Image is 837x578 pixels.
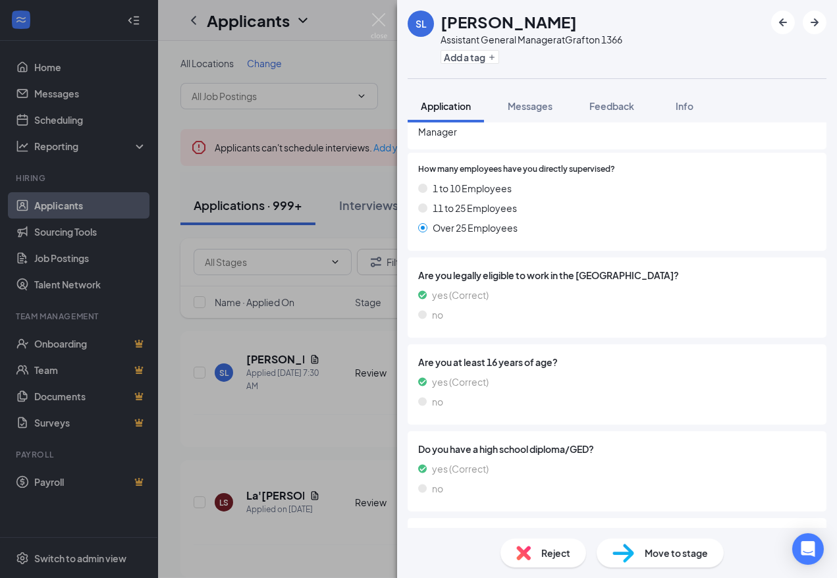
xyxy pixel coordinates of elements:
span: Are you at least 16 years of age? [418,355,816,369]
span: Feedback [589,100,634,112]
span: yes (Correct) [432,461,489,476]
button: ArrowRight [803,11,826,34]
div: Assistant General Manager at Grafton 1366 [441,33,622,46]
span: Do you have a high school diploma/GED? [418,442,816,456]
span: Are you legally eligible to work in the [GEOGRAPHIC_DATA]? [418,268,816,282]
span: Manager [418,124,816,139]
span: no [432,394,443,409]
svg: ArrowRight [807,14,823,30]
svg: ArrowLeftNew [775,14,791,30]
span: Messages [508,100,553,112]
span: 1 to 10 Employees [433,181,512,196]
span: How many employees have you directly supervised? [418,163,615,176]
span: Over 25 Employees [433,221,518,235]
span: Move to stage [645,546,708,560]
button: ArrowLeftNew [771,11,795,34]
span: yes (Correct) [432,288,489,302]
span: Info [676,100,693,112]
h1: [PERSON_NAME] [441,11,577,33]
svg: Plus [488,53,496,61]
span: no [432,481,443,496]
span: Application [421,100,471,112]
div: Open Intercom Messenger [792,533,824,565]
span: 11 to 25 Employees [433,201,517,215]
span: no [432,307,443,322]
button: PlusAdd a tag [441,50,499,64]
span: Reject [541,546,570,560]
div: SL [416,17,427,30]
span: yes (Correct) [432,375,489,389]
